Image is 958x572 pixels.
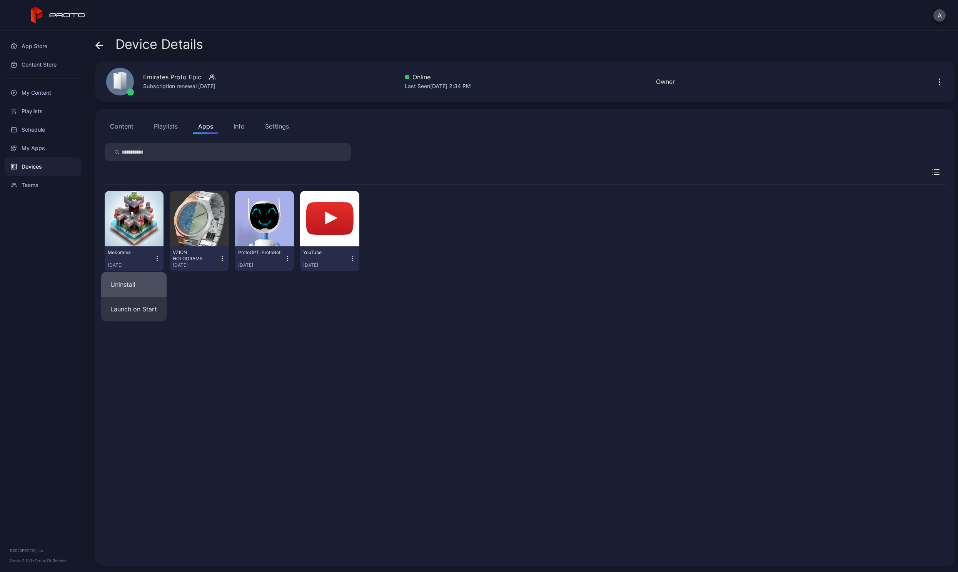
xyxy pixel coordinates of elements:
[303,249,356,268] button: YouTube[DATE]
[173,249,215,262] div: VZION HOLOGRAMS
[303,262,349,268] div: [DATE]
[5,176,81,194] a: Teams
[405,72,471,82] div: Online
[143,72,201,82] div: Emirates Proto Epic
[9,558,35,563] span: Version 1.13.1 •
[108,249,160,268] button: Mekorama[DATE]
[5,139,81,157] a: My Apps
[5,55,81,74] a: Content Store
[238,262,284,268] div: [DATE]
[238,249,280,256] div: ProtoGPT: ProtoBot
[173,262,219,268] div: [DATE]
[656,77,675,86] div: Owner
[405,82,471,91] div: Last Seen [DATE] 2:34 PM
[108,249,150,256] div: Mekorama
[5,120,81,139] a: Schedule
[108,262,154,268] div: [DATE]
[149,119,183,134] button: Playlists
[193,119,219,134] button: Apps
[35,558,67,563] a: Terms Of Service
[9,547,77,554] div: © 2025 PROTO, Inc.
[228,119,250,134] button: Info
[5,157,81,176] a: Devices
[173,249,225,268] button: VZION HOLOGRAMS[DATE]
[5,84,81,102] a: My Content
[143,82,215,91] div: Subscription renewal [DATE]
[5,37,81,55] a: App Store
[101,297,167,321] button: Launch on Start
[234,122,245,131] div: Info
[115,37,203,52] span: Device Details
[101,272,167,297] button: Uninstall
[265,122,289,131] div: Settings
[105,119,139,134] button: Content
[933,9,946,22] button: A
[5,102,81,120] a: Playlists
[303,249,345,256] div: YouTube
[260,119,294,134] button: Settings
[238,249,291,268] button: ProtoGPT: ProtoBot[DATE]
